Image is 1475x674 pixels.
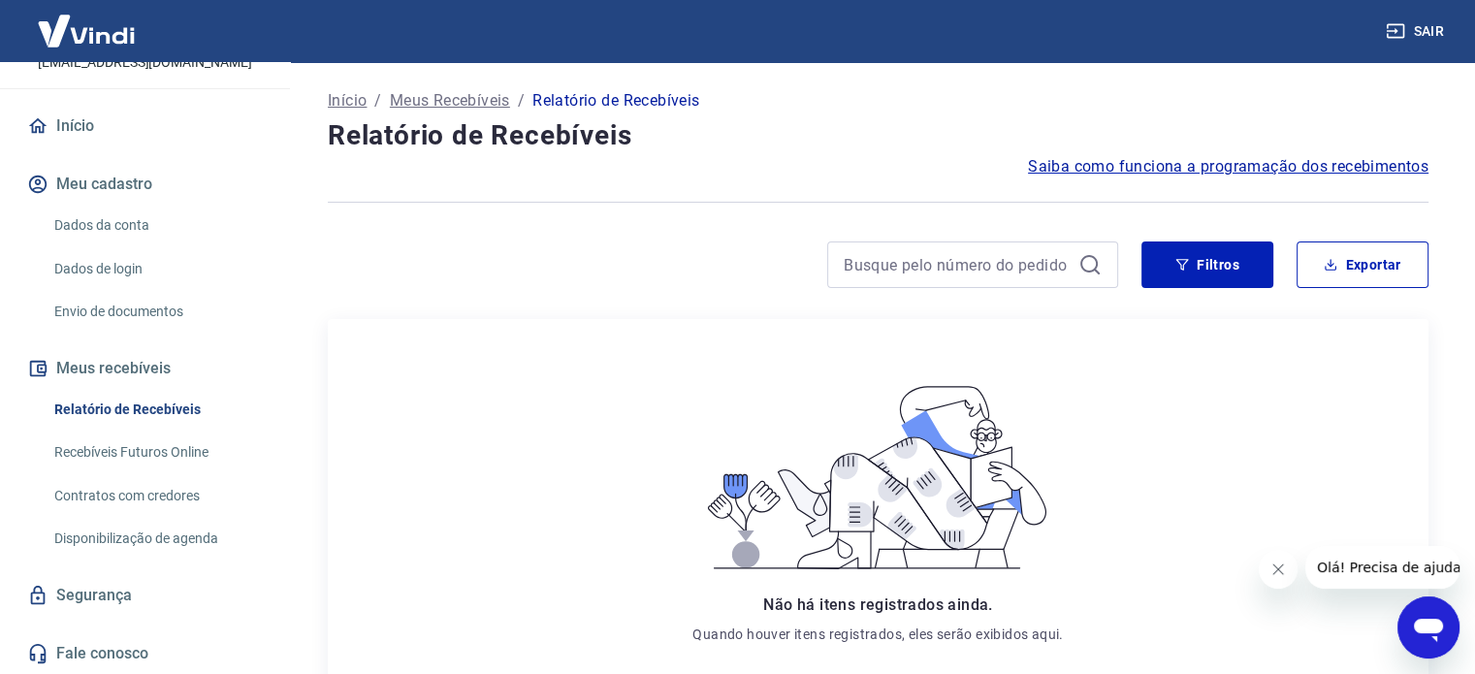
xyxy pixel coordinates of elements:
span: Olá! Precisa de ajuda? [12,14,163,29]
iframe: Botão para abrir a janela de mensagens [1397,596,1459,658]
a: Relatório de Recebíveis [47,390,267,430]
iframe: Mensagem da empresa [1305,546,1459,589]
p: / [518,89,525,112]
p: [EMAIL_ADDRESS][DOMAIN_NAME] [38,52,252,73]
h4: Relatório de Recebíveis [328,116,1428,155]
button: Sair [1382,14,1452,49]
input: Busque pelo número do pedido [844,250,1071,279]
a: Envio de documentos [47,292,267,332]
a: Início [328,89,367,112]
img: Vindi [23,1,149,60]
button: Filtros [1141,241,1273,288]
a: Segurança [23,574,267,617]
button: Meu cadastro [23,163,267,206]
a: Meus Recebíveis [390,89,510,112]
iframe: Fechar mensagem [1259,550,1298,589]
p: / [374,89,381,112]
a: Dados da conta [47,206,267,245]
a: Disponibilização de agenda [47,519,267,559]
button: Meus recebíveis [23,347,267,390]
a: Contratos com credores [47,476,267,516]
p: Relatório de Recebíveis [532,89,699,112]
a: Recebíveis Futuros Online [47,433,267,472]
a: Dados de login [47,249,267,289]
a: Saiba como funciona a programação dos recebimentos [1028,155,1428,178]
span: Não há itens registrados ainda. [763,595,992,614]
a: Início [23,105,267,147]
p: Quando houver itens registrados, eles serão exibidos aqui. [692,625,1063,644]
button: Exportar [1297,241,1428,288]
